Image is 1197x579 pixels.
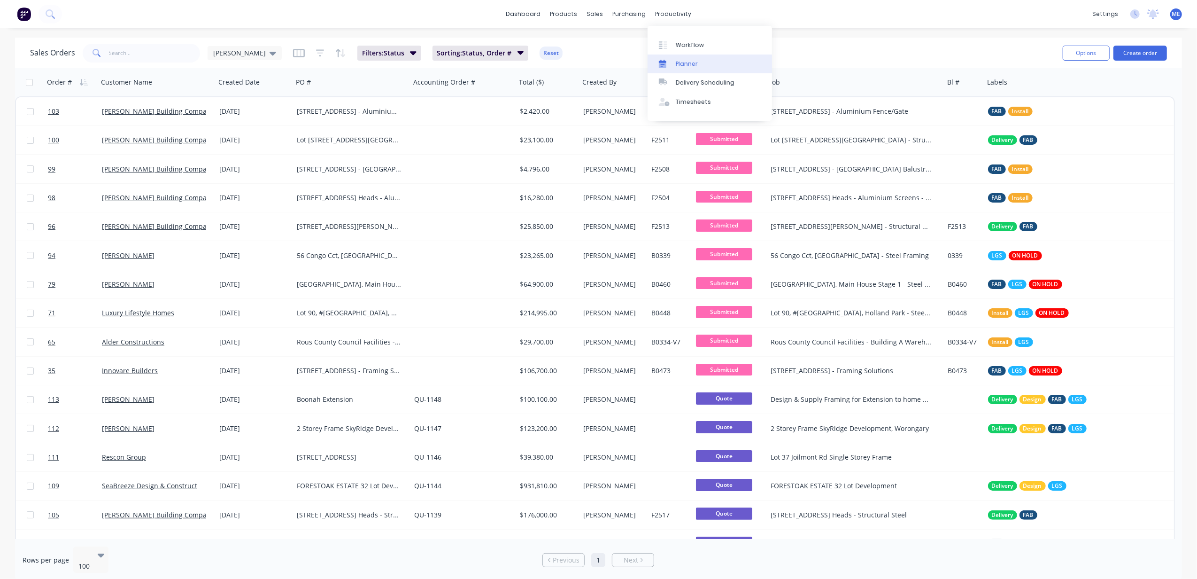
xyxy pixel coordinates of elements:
div: [PERSON_NAME] [583,251,641,260]
div: $2,420.00 [520,107,573,116]
span: Install [1012,164,1029,174]
div: [DATE] [219,164,289,174]
div: products [545,7,582,21]
a: [PERSON_NAME] Building Company Pty Ltd [102,193,237,202]
span: LGS [1019,308,1029,318]
button: DeliveryFAB [988,222,1037,231]
a: QU-1144 [414,481,441,490]
a: SeaBreeze Design & Construct [102,481,197,490]
span: 109 [48,481,59,491]
span: Previous [553,556,579,565]
div: $29,700.00 [520,337,573,347]
span: Submitted [696,335,752,346]
span: Submitted [696,133,752,145]
div: Timesheets [676,98,711,106]
div: [PERSON_NAME] [583,193,641,203]
span: ON HOLD [1012,251,1038,260]
div: [STREET_ADDRESS] [297,453,401,462]
a: [PERSON_NAME] Building Company Pty Ltd [102,164,237,173]
h1: Sales Orders [30,48,75,57]
div: Lot 90, #[GEOGRAPHIC_DATA], Holland Park - Steel Framing + Installation - Rev 3 [771,308,932,318]
button: InstallLGSON HOLD [988,308,1069,318]
a: Planner [648,55,772,73]
span: Design [1023,481,1042,491]
span: LGS [1012,366,1023,376]
div: F2504 [651,193,687,203]
button: Filters:Status [357,46,421,61]
span: 113 [48,395,59,404]
a: QU-1146 [414,453,441,462]
div: Lot [STREET_ADDRESS][GEOGRAPHIC_DATA] - Structural Steel Supply [297,135,401,145]
span: LGS [1012,280,1023,289]
div: Design & Supply Framing for Extension to home at [GEOGRAPHIC_DATA] [771,395,932,404]
button: DeliveryFAB [988,135,1037,145]
div: $214,995.00 [520,308,573,318]
span: Delivery [992,424,1013,433]
a: [PERSON_NAME] [102,424,154,433]
div: Lot [STREET_ADDRESS][GEOGRAPHIC_DATA] - Structural Steel Supply [771,135,932,145]
span: Filters: Status [362,48,404,58]
div: Accounting Order # [413,78,475,87]
div: [GEOGRAPHIC_DATA], Main House Stage 1 - Steel Framing Solutions - Rev 2 [297,280,401,289]
button: DeliveryDesignFABLGS [988,424,1087,433]
a: QU-1148 [414,395,441,404]
button: Options [1063,46,1110,61]
span: Submitted [696,162,752,173]
a: 113 [48,385,102,414]
div: Bl # [947,78,959,87]
div: 2 Storey Frame SkyRidge Development, Worongary [297,424,401,433]
div: $23,265.00 [520,251,573,260]
div: $176,000.00 [520,510,573,520]
div: [DATE] [219,395,289,404]
div: [DATE] [219,251,289,260]
a: 100 [48,126,102,154]
div: $123,200.00 [520,424,573,433]
div: [STREET_ADDRESS] - Framing Solutions [297,366,401,376]
div: Total ($) [519,78,544,87]
a: [PERSON_NAME] Building Company Pty Ltd [102,510,237,519]
a: [PERSON_NAME] [102,251,154,260]
div: [DATE] [219,510,289,520]
ul: Pagination [539,553,658,567]
div: B0334-V7 [948,337,979,347]
a: 94 [48,242,102,270]
div: Customer Name [101,78,152,87]
div: [DATE] [219,424,289,433]
a: Innovare Builders [102,366,158,375]
div: 0339 [948,251,979,260]
div: Job [770,78,780,87]
div: Lot 90, #[GEOGRAPHIC_DATA], Holland Park - Steel Framing + Installation - Rev 3 [297,308,401,318]
span: FAB [1052,424,1062,433]
div: B0334-V7 [651,337,687,347]
button: DeliveryFAB [988,510,1037,520]
span: Design [1023,395,1042,404]
div: sales [582,7,608,21]
span: Design [1023,424,1042,433]
button: FABLGSON HOLD [988,280,1062,289]
div: [DATE] [219,135,289,145]
a: Previous page [543,556,584,565]
a: 99 [48,155,102,183]
span: Quote [696,537,752,548]
a: 111 [48,443,102,471]
span: Install [992,337,1009,347]
span: FAB [1052,395,1062,404]
div: [PERSON_NAME] [583,308,641,318]
span: 112 [48,424,59,433]
div: [STREET_ADDRESS] Heads - Aluminium Screens - Supply & Install [297,193,401,203]
div: Boonah Extension [297,395,401,404]
div: F2513 [651,222,687,231]
div: [PERSON_NAME] [583,280,641,289]
div: Created Date [218,78,260,87]
div: $100,100.00 [520,395,573,404]
a: dashboard [501,7,545,21]
a: Timesheets [648,93,772,111]
a: 96 [48,212,102,241]
span: 100 [48,135,59,145]
span: Submitted [696,364,752,376]
a: Workflow [648,35,772,54]
div: $4,796.00 [520,164,573,174]
div: [STREET_ADDRESS] - [GEOGRAPHIC_DATA] Balustrade [771,164,932,174]
div: purchasing [608,7,650,21]
a: [PERSON_NAME] Building Company Pty Ltd [102,135,237,144]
